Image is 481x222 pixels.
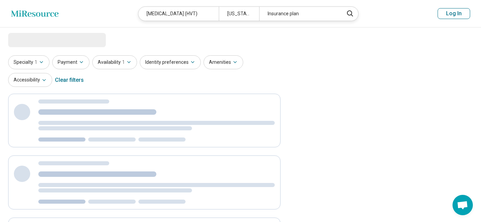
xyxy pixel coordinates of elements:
button: Amenities [204,55,243,69]
div: [US_STATE] D.C., DC 20017 [219,7,259,21]
div: Open chat [453,195,473,215]
span: Loading... [8,33,65,47]
button: Availability1 [92,55,137,69]
div: Clear filters [55,72,84,88]
button: Log In [438,8,470,19]
div: Insurance plan [259,7,340,21]
span: 1 [35,59,37,66]
button: Specialty1 [8,55,50,69]
button: Accessibility [8,73,52,87]
button: Identity preferences [140,55,201,69]
button: Payment [52,55,90,69]
div: [MEDICAL_DATA] (HVT) [138,7,219,21]
span: 1 [122,59,125,66]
